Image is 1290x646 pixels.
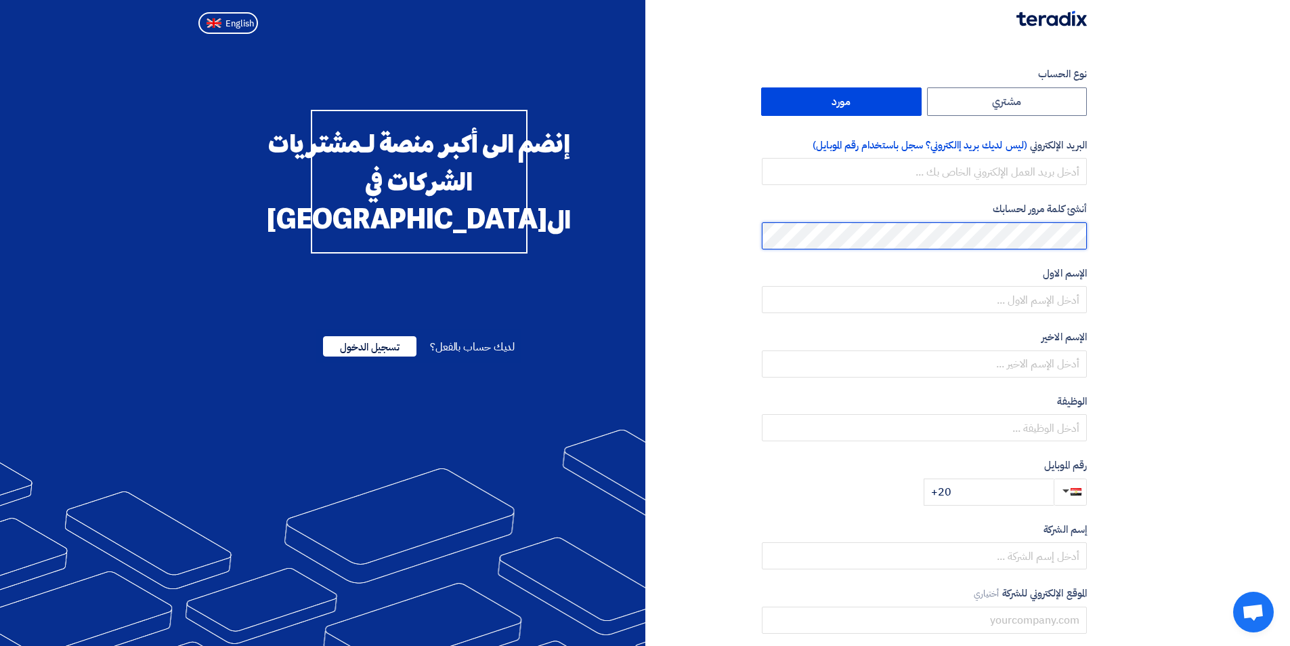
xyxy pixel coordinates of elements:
label: البريد الإلكتروني [762,138,1087,153]
div: إنضم الى أكبر منصة لـمشتريات الشركات في ال[GEOGRAPHIC_DATA] [311,110,528,254]
label: مشتري [927,87,1088,116]
span: لديك حساب بالفعل؟ [430,339,515,355]
span: أختياري [974,587,999,600]
button: English [198,12,258,34]
label: أنشئ كلمة مرور لحسابك [762,201,1087,217]
label: الإسم الاخير [762,329,1087,345]
a: Open chat [1233,592,1274,632]
label: مورد [761,87,922,116]
input: أدخل الإسم الاول ... [762,286,1087,313]
label: الوظيفة [762,394,1087,409]
a: تسجيل الدخول [323,339,416,355]
label: رقم الموبايل [762,458,1087,473]
span: تسجيل الدخول [323,336,416,357]
img: en-US.png [207,18,221,28]
input: أدخل الوظيفة ... [762,414,1087,441]
input: أدخل إسم الشركة ... [762,542,1087,569]
img: Teradix logo [1016,11,1087,26]
input: أدخل الإسم الاخير ... [762,350,1087,378]
label: نوع الحساب [762,66,1087,82]
input: أدخل بريد العمل الإلكتروني الخاص بك ... [762,158,1087,185]
span: English [225,19,254,28]
span: (ليس لديك بريد إالكتروني؟ سجل باستخدام رقم الموبايل) [813,138,1027,153]
label: إسم الشركة [762,522,1087,538]
label: الموقع الإلكتروني للشركة [762,586,1087,601]
label: الإسم الاول [762,266,1087,281]
input: yourcompany.com [762,607,1087,634]
input: أدخل رقم الموبايل ... [924,479,1054,506]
